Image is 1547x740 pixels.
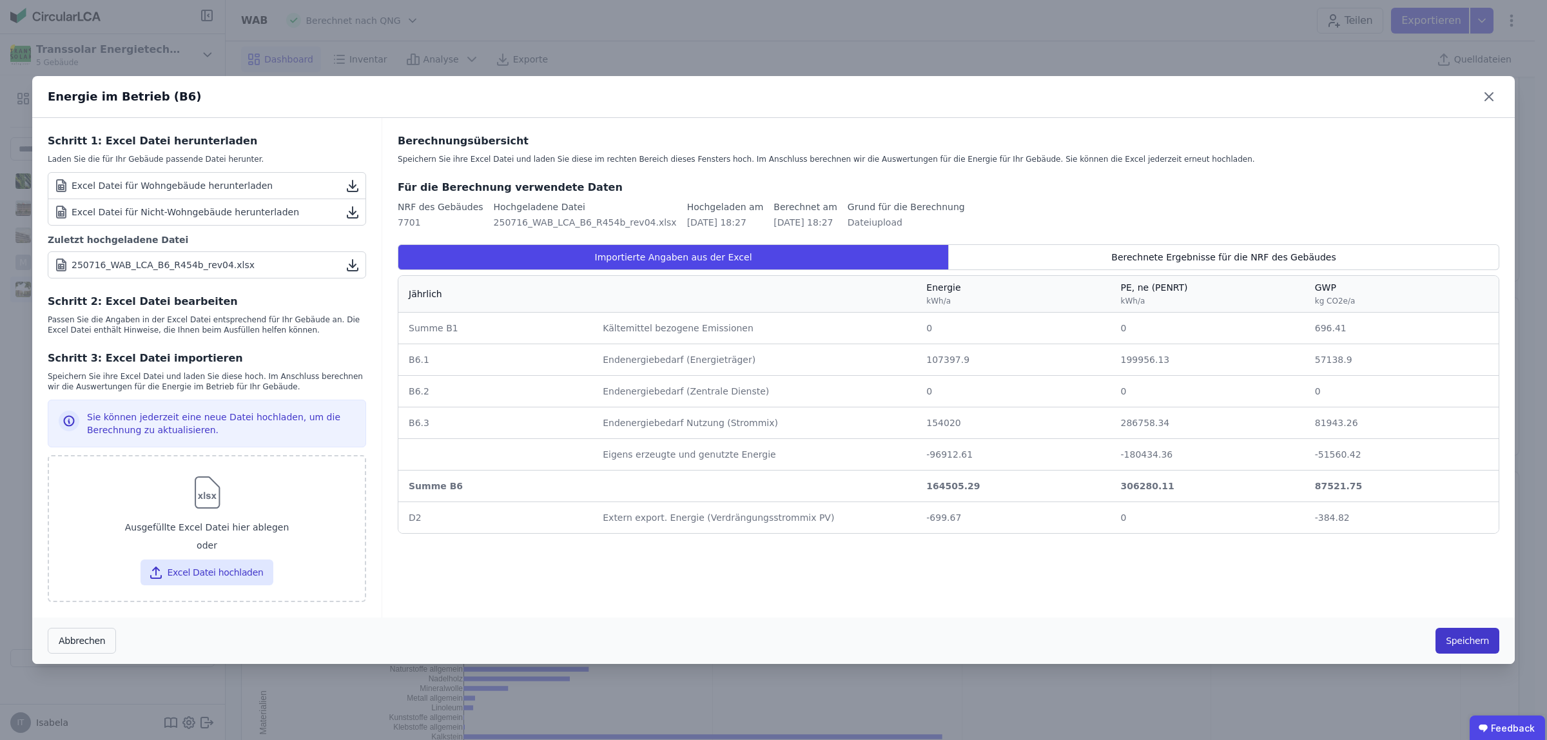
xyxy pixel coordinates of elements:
[409,416,582,429] div: B6.3
[48,154,366,164] div: Laden Sie die für Ihr Gebäude passende Datei herunter.
[398,133,1499,149] div: Berechnungsübersicht
[54,204,299,220] div: Excel Datei für Nicht-Wohngebäude herunterladen
[398,216,483,229] div: 7701
[687,200,764,213] div: Hochgeladen am
[1121,323,1127,333] span: 0
[603,355,755,365] span: Endenergiebedarf (Energieträger)
[926,386,932,396] span: 0
[603,512,834,523] span: Extern export. Energie (Verdrängungsstrommix PV)
[926,512,961,523] span: -699.67
[494,200,677,213] div: Hochgeladene Datei
[1315,512,1350,523] span: -384.82
[1315,418,1358,428] span: 81943.26
[48,233,366,246] div: Zuletzt hochgeladene Datei
[141,560,274,585] button: Excel Datei hochladen
[1435,628,1499,654] button: Speichern
[398,200,483,213] div: NRF des Gebäudes
[409,353,582,366] div: B6.1
[59,516,355,539] div: Ausgefüllte Excel Datei hier ablegen
[848,216,965,229] div: Dateiupload
[54,178,273,193] div: Excel Datei für Wohngebäude herunterladen
[87,411,355,436] div: Sie können jederzeit eine neue Datei hochladen, um die Berechnung zu aktualisieren.
[926,297,951,306] span: kWh/a
[1121,281,1188,307] div: PE, ne (PENRT)
[595,251,752,264] span: Importierte Angaben aus der Excel
[48,315,366,335] div: Passen Sie die Angaben in der Excel Datei entsprechend für Ihr Gebäude an. Die Excel Datei enthäl...
[1315,481,1363,491] span: 87521.75
[409,322,582,335] div: Summe B1
[603,323,754,333] span: Kältemittel bezogene Emissionen
[48,628,116,654] button: Abbrechen
[72,258,255,271] div: 250716_WAB_LCA_B6_R454b_rev04.xlsx
[1121,449,1173,460] span: -180434.36
[926,323,932,333] span: 0
[773,200,837,213] div: Berechnet am
[494,216,677,229] div: 250716_WAB_LCA_B6_R454b_rev04.xlsx
[926,355,969,365] span: 107397.9
[1315,355,1352,365] span: 57138.9
[603,418,778,428] span: Endenergiebedarf Nutzung (Strommix)
[1121,512,1127,523] span: 0
[409,480,582,492] div: Summe B6
[1121,386,1127,396] span: 0
[1315,449,1361,460] span: -51560.42
[48,294,366,309] div: Schritt 2: Excel Datei bearbeiten
[603,386,769,396] span: Endenergiebedarf (Zentrale Dienste)
[48,133,366,149] div: Schritt 1: Excel Datei herunterladen
[59,539,355,554] div: oder
[48,199,365,225] a: Excel Datei für Nicht-Wohngebäude herunterladen
[1121,418,1170,428] span: 286758.34
[926,418,960,428] span: 154020
[48,88,202,106] div: Energie im Betrieb (B6)
[48,371,366,392] div: Speichern Sie ihre Excel Datei und laden Sie diese hoch. Im Anschluss berechnen wir die Auswertun...
[409,385,582,398] div: B6.2
[186,472,228,513] img: svg%3e
[926,449,973,460] span: -96912.61
[926,481,980,491] span: 164505.29
[48,251,366,278] a: 250716_WAB_LCA_B6_R454b_rev04.xlsx
[398,154,1499,164] div: Speichern Sie ihre Excel Datei und laden Sie diese im rechten Bereich dieses Fensters hoch. Im An...
[1121,297,1145,306] span: kWh/a
[1315,297,1356,306] span: kg CO2e/a
[48,351,366,366] div: Schritt 3: Excel Datei importieren
[1315,323,1347,333] span: 696.41
[1121,481,1174,491] span: 306280.11
[409,511,582,524] div: D2
[398,180,1499,195] div: Für die Berechnung verwendete Daten
[1111,251,1336,264] span: Berechnete Ergebnisse für die NRF des Gebäudes
[687,216,764,229] div: [DATE] 18:27
[1121,355,1170,365] span: 199956.13
[603,449,775,460] span: Eigens erzeugte und genutzte Energie
[773,216,837,229] div: [DATE] 18:27
[409,287,442,300] div: Jährlich
[48,173,365,199] a: Excel Datei für Wohngebäude herunterladen
[1315,281,1356,307] div: GWP
[848,200,965,213] div: Grund für die Berechnung
[1315,386,1321,396] span: 0
[926,281,960,307] div: Energie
